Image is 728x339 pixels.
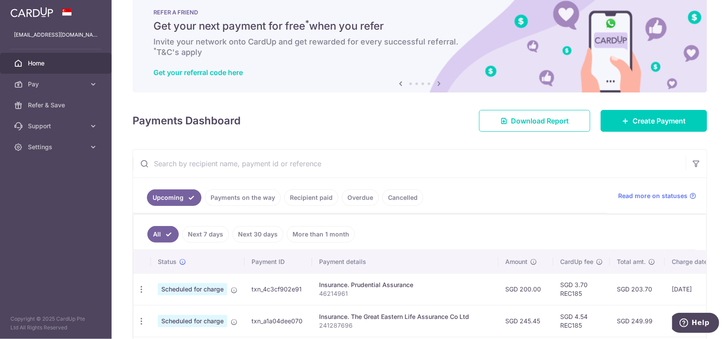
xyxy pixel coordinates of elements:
[153,9,686,16] p: REFER A FRIEND
[617,257,646,266] span: Total amt.
[342,189,379,206] a: Overdue
[287,226,355,243] a: More than 1 month
[553,305,610,337] td: SGD 4.54 REC185
[319,312,491,321] div: Insurance. The Great Eastern Life Assurance Co Ltd
[28,143,85,151] span: Settings
[505,257,527,266] span: Amount
[245,305,312,337] td: txn_a1a04dee070
[498,273,553,305] td: SGD 200.00
[245,273,312,305] td: txn_4c3cf902e91
[147,226,179,243] a: All
[319,281,491,289] div: Insurance. Prudential Assurance
[158,315,227,327] span: Scheduled for charge
[601,110,707,132] a: Create Payment
[158,257,177,266] span: Status
[498,305,553,337] td: SGD 245.45
[618,192,687,200] span: Read more on statuses
[633,116,686,126] span: Create Payment
[672,257,708,266] span: Charge date
[672,313,719,335] iframe: Opens a widget where you can find more information
[312,250,498,273] th: Payment details
[153,68,243,77] a: Get your referral code here
[245,250,312,273] th: Payment ID
[665,305,724,337] td: [DATE]
[511,116,569,126] span: Download Report
[28,80,85,89] span: Pay
[28,59,85,68] span: Home
[610,305,665,337] td: SGD 249.99
[382,189,423,206] a: Cancelled
[232,226,283,243] a: Next 30 days
[10,7,53,17] img: CardUp
[618,192,696,200] a: Read more on statuses
[28,122,85,130] span: Support
[158,283,227,295] span: Scheduled for charge
[560,257,593,266] span: CardUp fee
[665,273,724,305] td: [DATE]
[133,113,241,129] h4: Payments Dashboard
[610,273,665,305] td: SGD 203.70
[205,189,281,206] a: Payments on the way
[479,110,590,132] a: Download Report
[319,321,491,330] p: 241287696
[319,289,491,298] p: 46214961
[147,189,201,206] a: Upcoming
[284,189,338,206] a: Recipient paid
[182,226,229,243] a: Next 7 days
[153,19,686,33] h5: Get your next payment for free when you refer
[553,273,610,305] td: SGD 3.70 REC185
[28,101,85,110] span: Refer & Save
[133,150,686,178] input: Search by recipient name, payment id or reference
[14,31,98,39] p: [EMAIL_ADDRESS][DOMAIN_NAME]
[153,37,686,58] h6: Invite your network onto CardUp and get rewarded for every successful referral. T&C's apply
